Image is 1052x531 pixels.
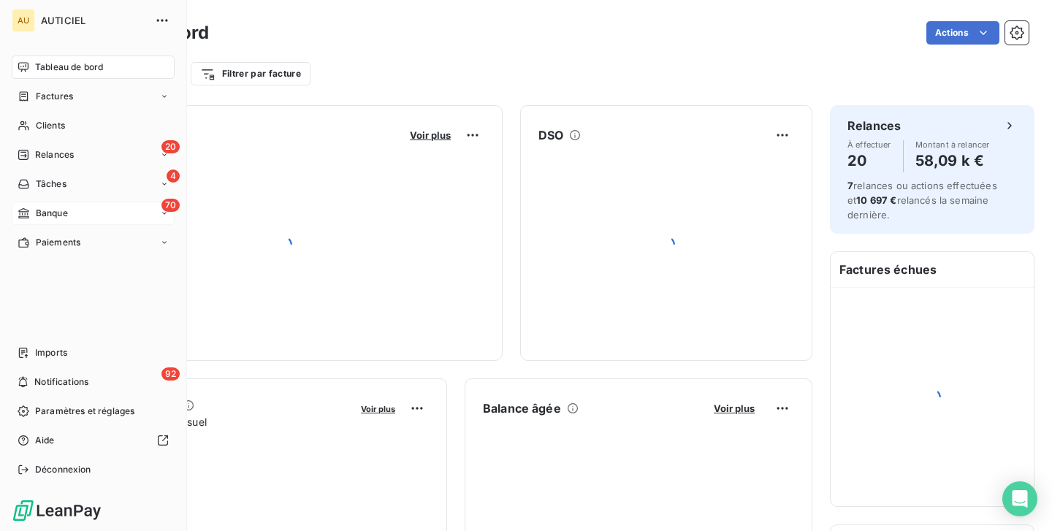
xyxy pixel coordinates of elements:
span: Montant à relancer [915,140,990,149]
span: relances ou actions effectuées et relancés la semaine dernière. [847,180,997,221]
span: Voir plus [361,404,395,414]
span: Tableau de bord [35,61,103,74]
span: 4 [167,169,180,183]
span: Imports [35,346,67,359]
button: Voir plus [709,402,759,415]
span: Notifications [34,375,88,389]
button: Voir plus [405,129,455,142]
span: 10 697 € [856,194,896,206]
h6: DSO [538,126,563,144]
span: Voir plus [714,402,755,414]
div: AU [12,9,35,32]
button: Filtrer par facture [191,62,310,85]
h6: Balance âgée [483,400,561,417]
img: Logo LeanPay [12,499,102,522]
h4: 58,09 k € [915,149,990,172]
span: À effectuer [847,140,891,149]
span: Clients [36,119,65,132]
span: 20 [161,140,180,153]
span: AUTICIEL [41,15,146,26]
span: 92 [161,367,180,381]
span: Chiffre d'affaires mensuel [83,414,351,429]
span: Factures [36,90,73,103]
span: Relances [35,148,74,161]
span: Déconnexion [35,463,91,476]
span: Paramètres et réglages [35,405,134,418]
h6: Factures échues [831,252,1034,287]
span: Aide [35,434,55,447]
a: Aide [12,429,175,452]
button: Actions [926,21,999,45]
span: 70 [161,199,180,212]
span: Tâches [36,177,66,191]
h4: 20 [847,149,891,172]
span: 7 [847,180,853,191]
span: Paiements [36,236,80,249]
span: Voir plus [410,129,451,141]
h6: Relances [847,117,901,134]
div: Open Intercom Messenger [1002,481,1037,516]
span: Banque [36,207,68,220]
button: Voir plus [357,402,400,415]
